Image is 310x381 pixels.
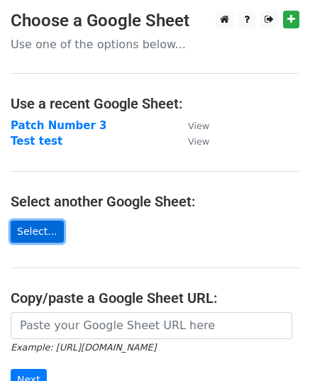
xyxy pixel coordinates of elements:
[188,136,209,147] small: View
[188,121,209,131] small: View
[174,119,209,132] a: View
[11,37,299,52] p: Use one of the options below...
[11,289,299,307] h4: Copy/paste a Google Sheet URL:
[11,193,299,210] h4: Select another Google Sheet:
[11,95,299,112] h4: Use a recent Google Sheet:
[11,342,156,353] small: Example: [URL][DOMAIN_NAME]
[11,11,299,31] h3: Choose a Google Sheet
[11,221,64,243] a: Select...
[11,119,107,132] a: Patch Number 3
[174,135,209,148] a: View
[11,135,62,148] a: Test test
[11,312,292,339] input: Paste your Google Sheet URL here
[239,313,310,381] iframe: Chat Widget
